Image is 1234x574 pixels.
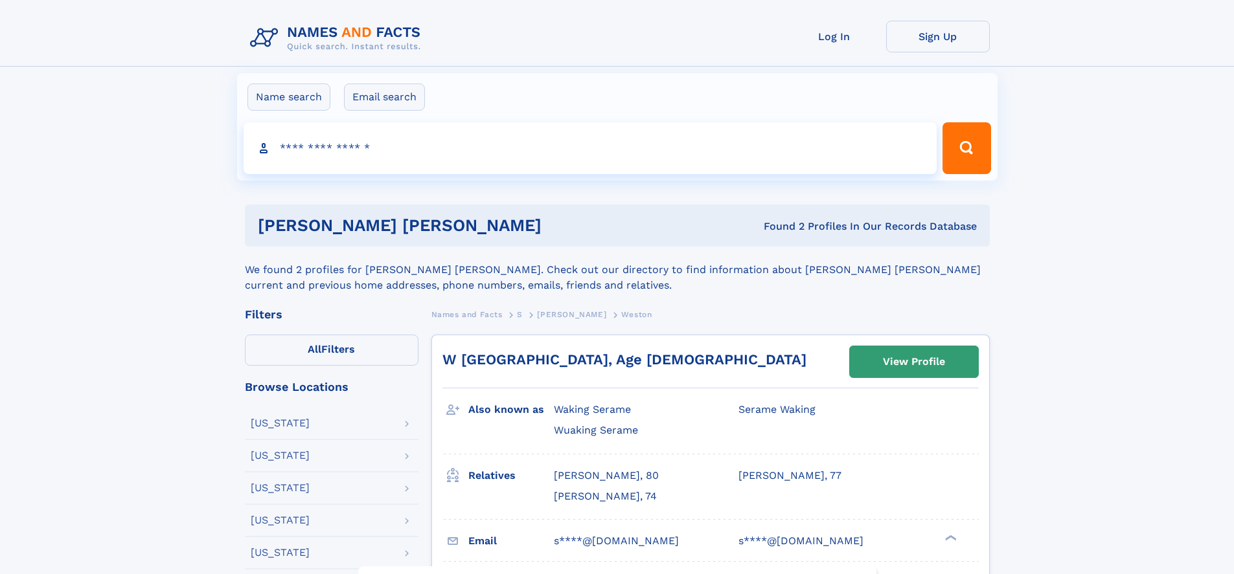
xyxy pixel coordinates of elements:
[245,309,418,320] div: Filters
[554,489,657,503] a: [PERSON_NAME], 74
[245,247,990,293] div: We found 2 profiles for [PERSON_NAME] [PERSON_NAME]. Check out our directory to find information ...
[554,424,638,436] span: Wuaking Serame
[245,335,418,366] label: Filters
[468,465,554,487] h3: Relatives
[517,306,523,322] a: S
[245,381,418,393] div: Browse Locations
[308,343,321,355] span: All
[942,533,957,542] div: ❯
[554,403,631,415] span: Waking Serame
[431,306,503,322] a: Names and Facts
[554,469,659,483] a: [PERSON_NAME], 80
[344,83,425,111] label: Email search
[537,310,606,319] span: [PERSON_NAME]
[468,399,554,421] h3: Also known as
[258,217,653,234] h1: [PERSON_NAME] [PERSON_NAME]
[245,21,431,56] img: Logo Names and Facts
[783,21,886,52] a: Log In
[251,450,310,461] div: [US_STATE]
[621,310,652,319] span: Weston
[517,310,523,319] span: S
[251,483,310,493] div: [US_STATE]
[883,347,945,377] div: View Profile
[652,219,977,234] div: Found 2 Profiles In Our Records Database
[244,122,937,174] input: search input
[537,306,606,322] a: [PERSON_NAME]
[247,83,330,111] label: Name search
[251,547,310,558] div: [US_STATE]
[886,21,990,52] a: Sign Up
[442,351,806,368] a: W [GEOGRAPHIC_DATA], Age [DEMOGRAPHIC_DATA]
[468,530,554,552] h3: Email
[251,515,310,525] div: [US_STATE]
[943,122,990,174] button: Search Button
[738,469,841,483] a: [PERSON_NAME], 77
[738,403,816,415] span: Serame Waking
[850,346,978,377] a: View Profile
[251,418,310,428] div: [US_STATE]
